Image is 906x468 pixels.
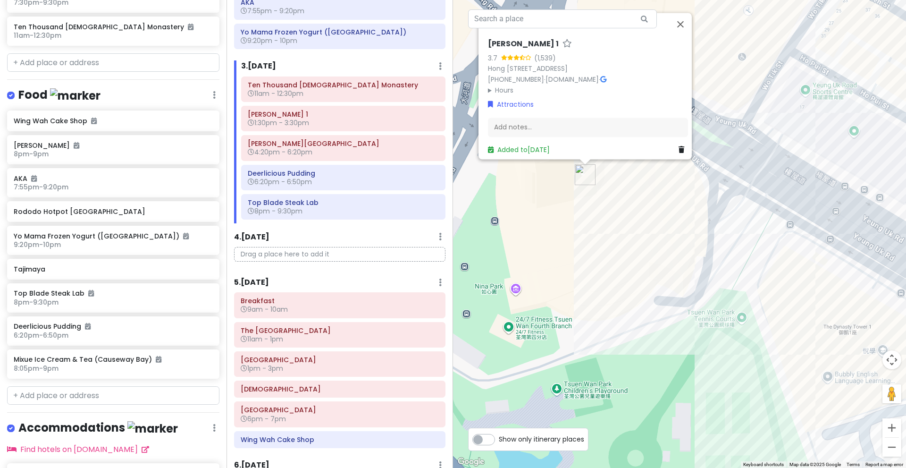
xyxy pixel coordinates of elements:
div: (1,539) [534,53,556,63]
h6: Yo Mama Frozen Yogurt ([GEOGRAPHIC_DATA]) [14,232,212,240]
a: Added to[DATE] [488,145,550,154]
a: Delete place [679,145,688,155]
a: [PHONE_NUMBER] [488,75,544,84]
button: Zoom out [882,438,901,457]
h6: Breakfast [241,297,439,305]
span: 8pm - 9:30pm [14,298,59,307]
span: Show only itinerary places [499,434,584,444]
span: 9am - 10am [241,305,288,314]
h6: Deerlicious Pudding [14,322,212,331]
i: Added to itinerary [74,142,79,149]
a: [DOMAIN_NAME] [545,75,599,84]
span: 6:20pm - 6:50pm [248,177,312,187]
button: Drag Pegman onto the map to open Street View [882,384,901,403]
span: 1pm - 3pm [241,364,283,373]
img: Google [455,456,487,468]
h6: Ten Thousand [DEMOGRAPHIC_DATA] Monastery [14,23,212,31]
h6: AKA [14,174,212,183]
button: Keyboard shortcuts [743,461,784,468]
span: 7:55pm - 9:20pm [241,6,304,16]
h4: Food [18,87,101,103]
h6: Langham Place [248,139,439,148]
div: · · [488,39,688,95]
i: Added to itinerary [156,356,161,363]
h6: [PERSON_NAME] 1 [488,39,559,49]
span: 9:20pm - 10pm [14,240,61,249]
h6: Wing Wah Cake Shop [241,435,439,444]
h6: Yo Mama Frozen Yogurt (Causeway Bay) [241,28,439,36]
h6: Deerlicious Pudding [248,169,439,178]
button: Map camera controls [882,350,901,369]
h6: Victoria Peak [241,356,439,364]
span: 6:20pm - 6:50pm [14,331,68,340]
a: Star place [562,39,572,49]
h4: Accommodations [18,420,178,436]
span: 11am - 1pm [241,334,283,344]
span: 8pm - 9:30pm [248,206,302,216]
a: Terms (opens in new tab) [847,462,860,467]
button: Zoom in [882,418,901,437]
i: Google Maps [600,76,606,83]
div: Add notes... [488,118,688,137]
i: Added to itinerary [183,233,189,239]
img: marker [50,88,101,103]
h6: Hong Kong Park [241,406,439,414]
h6: Top Blade Steak Lab [248,198,439,207]
span: 8pm - 9pm [14,149,49,159]
h6: 4 . [DATE] [234,232,269,242]
input: + Add place or address [7,53,219,72]
h6: Ten Thousand Buddhas Monastery [248,81,439,89]
h6: 5 . [DATE] [234,278,269,288]
img: marker [127,421,178,436]
a: Attractions [488,99,534,110]
a: Open this area in Google Maps (opens a new window) [455,456,487,468]
h6: Tajimaya [14,265,212,273]
i: Added to itinerary [88,290,94,297]
a: Hong [STREET_ADDRESS] [488,64,568,73]
h6: Top Blade Steak Lab [14,289,212,298]
span: 11am - 12:30pm [14,31,61,40]
h6: The Victoria Peak [241,326,439,335]
div: Nina Mall 1 [575,164,596,185]
h6: 3 . [DATE] [241,61,276,71]
span: 8:05pm - 9pm [14,364,59,373]
i: Added to itinerary [188,24,193,30]
div: 3.7 [488,53,501,63]
span: 4:20pm - 6:20pm [248,147,312,157]
span: Map data ©2025 Google [789,462,841,467]
input: Search a place [468,9,657,28]
h6: Man Mo Temple [241,385,439,393]
h6: Rododo Hotpot [GEOGRAPHIC_DATA] [14,207,212,216]
span: 1:30pm - 3:30pm [248,118,309,128]
a: Report a map error [865,462,903,467]
h6: Wing Wah Cake Shop [14,117,212,125]
summary: Hours [488,85,688,95]
span: 7:55pm - 9:20pm [14,182,68,192]
span: 9:20pm - 10pm [241,36,297,45]
span: 6pm - 7pm [241,414,286,424]
i: Added to itinerary [31,175,37,182]
span: 11am - 12:30pm [248,89,303,98]
h6: [PERSON_NAME] [14,141,212,150]
p: Drag a place here to add it [234,247,445,262]
input: + Add place or address [7,386,219,405]
h6: Mixue Ice Cream & Tea (Causeway Bay) [14,355,212,364]
a: Find hotels on [DOMAIN_NAME] [7,444,149,455]
i: Added to itinerary [91,118,97,124]
i: Added to itinerary [85,323,91,330]
button: Close [669,13,692,35]
h6: Nina Mall 1 [248,110,439,119]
